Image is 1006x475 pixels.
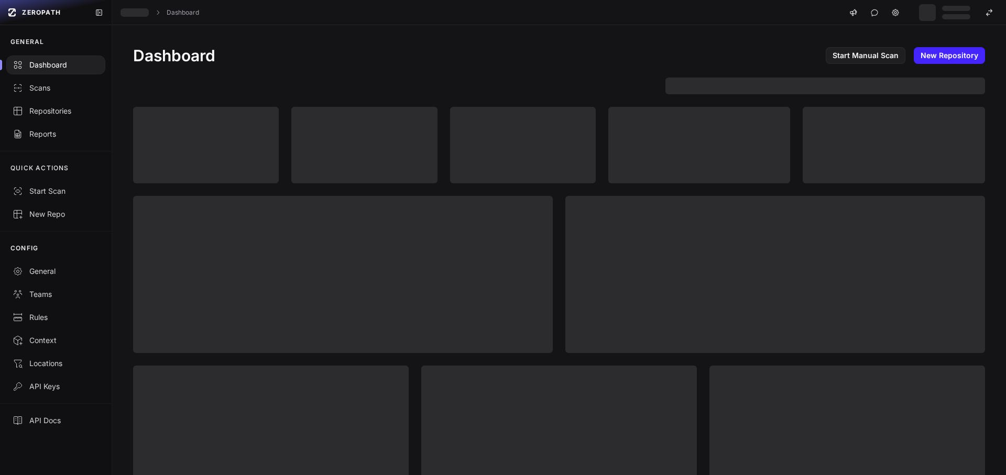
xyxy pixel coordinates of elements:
[10,164,69,172] p: QUICK ACTIONS
[13,312,99,323] div: Rules
[13,186,99,196] div: Start Scan
[10,38,44,46] p: GENERAL
[13,358,99,369] div: Locations
[4,4,86,21] a: ZEROPATH
[10,244,38,252] p: CONFIG
[13,129,99,139] div: Reports
[13,266,99,277] div: General
[13,60,99,70] div: Dashboard
[826,47,905,64] a: Start Manual Scan
[13,289,99,300] div: Teams
[914,47,985,64] a: New Repository
[167,8,199,17] a: Dashboard
[13,106,99,116] div: Repositories
[13,415,99,426] div: API Docs
[154,9,161,16] svg: chevron right,
[13,381,99,392] div: API Keys
[121,8,199,17] nav: breadcrumb
[13,83,99,93] div: Scans
[13,335,99,346] div: Context
[22,8,61,17] span: ZEROPATH
[133,46,215,65] h1: Dashboard
[13,209,99,219] div: New Repo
